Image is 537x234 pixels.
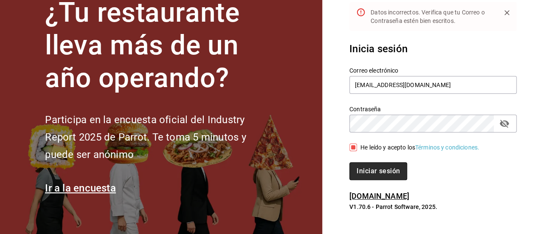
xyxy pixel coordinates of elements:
p: V1.70.6 - Parrot Software, 2025. [349,203,517,211]
label: Contraseña [349,106,517,112]
a: [DOMAIN_NAME] [349,192,409,200]
div: He leído y acepto los [360,143,479,152]
input: Ingresa tu correo electrónico [349,76,517,94]
h3: Inicia sesión [349,41,517,56]
div: Datos incorrectos. Verifica que tu Correo o Contraseña estén bien escritos. [371,5,494,28]
label: Correo electrónico [349,68,517,73]
button: Iniciar sesión [349,162,407,180]
button: passwordField [497,116,512,131]
button: Close [500,6,513,19]
a: Ir a la encuesta [45,182,116,194]
a: Términos y condiciones. [415,144,479,151]
h2: Participa en la encuesta oficial del Industry Report 2025 de Parrot. Te toma 5 minutos y puede se... [45,111,274,163]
